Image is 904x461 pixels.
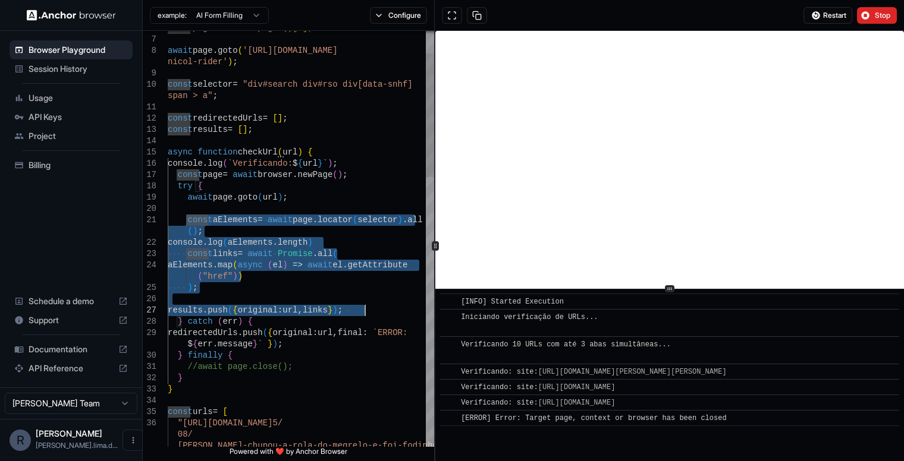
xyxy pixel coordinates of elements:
span: final [338,328,363,337]
span: push [243,328,263,337]
span: , [297,305,302,315]
span: await [188,192,213,202]
span: } [178,373,183,383]
span: url [282,147,297,157]
div: 14 [143,135,156,147]
span: [ [272,113,277,123]
span: ] [243,125,247,134]
span: ) [307,238,312,247]
span: { [228,351,233,360]
span: [ [222,407,227,416]
span: console [168,159,203,168]
button: Configure [370,7,428,24]
span: Schedule a demo [29,295,114,307]
div: 31 [143,361,156,372]
span: = [263,113,268,123]
span: page [203,170,223,179]
span: getAttribute [348,260,408,270]
span: urls [193,407,213,416]
span: ( [332,170,337,179]
span: ) [278,192,282,202]
div: 12 [143,113,156,124]
span: page [193,46,213,55]
span: = [258,215,262,225]
span: await [307,260,332,270]
span: url [282,305,297,315]
span: //await page.close(); [188,362,293,371]
div: 27 [143,305,156,316]
span: . [293,170,297,179]
span: Verificando: site: [461,399,619,407]
span: map [218,260,233,270]
span: selector [193,80,233,89]
span: API Keys [29,111,128,123]
span: ( [228,305,233,315]
div: 19 [143,192,156,203]
span: await [233,170,258,179]
span: ​ [446,296,452,308]
span: = [233,80,237,89]
span: Support [29,314,114,326]
span: ( [332,249,337,258]
span: ) [188,283,193,292]
span: { [193,339,197,349]
button: Restart [803,7,852,24]
span: ) [328,159,332,168]
span: aElements [213,215,258,225]
span: await [168,46,193,55]
img: Anchor Logo [27,10,116,21]
button: Stop [857,7,897,24]
button: Open in full screen [442,7,462,24]
span: url [303,159,318,168]
span: ; [213,91,218,100]
span: '[URL][DOMAIN_NAME] [243,46,338,55]
span: . [213,339,218,349]
span: log [208,159,222,168]
span: ; [193,283,197,292]
button: Copy session ID [467,7,487,24]
span: . [233,192,237,202]
span: ( [233,260,237,270]
span: ] [278,113,282,123]
span: { [197,181,202,191]
span: ​ [446,412,452,424]
span: [ [238,125,243,134]
span: ( [188,226,193,236]
span: 5/ [272,418,282,428]
span: ; [197,226,202,236]
div: 24 [143,260,156,271]
span: all [407,215,422,225]
span: redirectedUrls [168,328,238,337]
span: rickson.lima.dev@gmail.com [36,441,118,450]
div: 20 [143,203,156,214]
span: err [222,317,237,326]
span: page [213,192,233,202]
span: $ [188,339,193,349]
span: aElements [228,238,273,247]
span: Rickson Lima [36,428,102,438]
span: . [213,46,218,55]
span: { [307,147,312,157]
span: checkUrl [238,147,278,157]
div: API Reference [10,359,133,378]
span: results [168,305,203,315]
span: ` [323,159,328,168]
span: url [263,192,278,202]
span: { [268,328,272,337]
span: ( [353,215,357,225]
div: R [10,430,31,451]
div: 33 [143,384,156,395]
span: [INFO] Started Execution [461,298,564,306]
span: API Reference [29,362,114,374]
span: log [208,238,222,247]
span: links [303,305,328,315]
div: 10 [143,79,156,90]
span: await [247,249,272,258]
div: 18 [143,181,156,192]
span: ) [228,57,233,67]
div: 26 [143,293,156,305]
span: newPage [297,170,332,179]
span: Stop [875,11,892,20]
div: 11 [143,102,156,113]
span: } [168,384,172,394]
